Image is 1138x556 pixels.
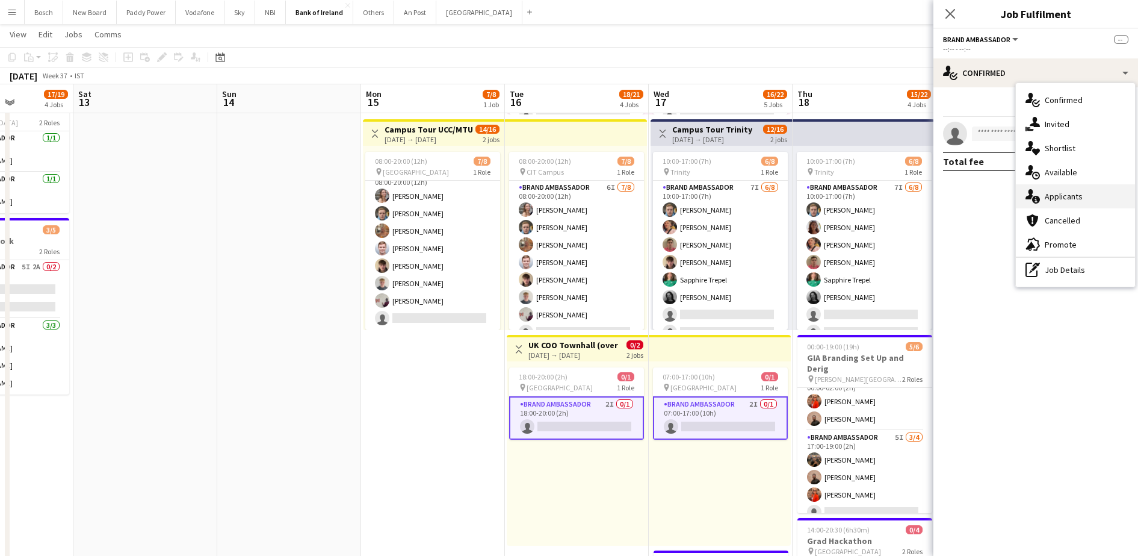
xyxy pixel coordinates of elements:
h3: Campus Tour Trinity [672,124,752,135]
span: 1 Role [617,383,634,392]
span: CIT Campus [527,167,564,176]
button: Sky [224,1,255,24]
div: 5 Jobs [764,100,787,109]
span: 1 Role [761,167,778,176]
h3: GIA Branding Set Up and Derig [797,352,932,374]
div: 10:00-17:00 (7h)6/8 Trinity1 RoleBrand Ambassador7I6/810:00-17:00 (7h)[PERSON_NAME][PERSON_NAME][... [797,152,932,330]
span: 16/22 [763,90,787,99]
button: Others [353,1,394,24]
div: [DATE] → [DATE] [528,351,618,360]
span: 14/16 [475,125,499,134]
div: Confirmed [1016,88,1135,112]
button: An Post [394,1,436,24]
span: 0/2 [626,340,643,349]
span: 5/6 [906,342,923,351]
div: 2 jobs [770,134,787,144]
app-card-role: Brand Ambassador5I3/417:00-19:00 (2h)[PERSON_NAME][PERSON_NAME][PERSON_NAME] [797,431,932,524]
span: 0/4 [906,525,923,534]
h3: Job Fulfilment [933,6,1138,22]
span: 1 Role [473,167,490,176]
app-job-card: 00:00-19:00 (19h)5/6GIA Branding Set Up and Derig [PERSON_NAME][GEOGRAPHIC_DATA]2 RolesBrand Amba... [797,335,932,513]
span: 10:00-17:00 (7h) [806,157,855,166]
span: Mon [366,89,382,99]
span: 18/21 [619,90,643,99]
span: 10:00-17:00 (7h) [663,157,711,166]
app-job-card: 08:00-20:00 (12h)7/8 [GEOGRAPHIC_DATA]1 RoleBrand Ambassador6I7/808:00-20:00 (12h)[PERSON_NAME][P... [365,152,500,330]
span: 13 [76,95,91,109]
span: 3/5 [43,225,60,234]
div: 4 Jobs [908,100,930,109]
span: [GEOGRAPHIC_DATA] [670,383,737,392]
a: View [5,27,31,42]
span: 14 [220,95,237,109]
div: Invited [1016,112,1135,136]
app-card-role: Brand Ambassador7I6/810:00-17:00 (7h)[PERSON_NAME][PERSON_NAME][PERSON_NAME][PERSON_NAME]Sapphire... [797,181,932,344]
span: Jobs [64,29,82,40]
button: Bank of Ireland [286,1,353,24]
span: 6/8 [905,157,922,166]
h3: UK COO Townhall (overnight) [528,340,618,351]
span: 2 Roles [902,547,923,556]
div: Promote [1016,233,1135,257]
div: [DATE] → [DATE] [672,135,752,144]
button: NBI [255,1,286,24]
app-card-role: Brand Ambassador2I0/107:00-17:00 (10h) [653,396,788,440]
a: Jobs [60,27,87,42]
span: 08:00-20:00 (12h) [519,157,571,166]
span: 1 Role [905,167,922,176]
app-job-card: 10:00-17:00 (7h)6/8 Trinity1 RoleBrand Ambassador7I6/810:00-17:00 (7h)[PERSON_NAME][PERSON_NAME][... [653,152,788,330]
span: Edit [39,29,52,40]
button: [GEOGRAPHIC_DATA] [436,1,522,24]
span: 14:00-20:30 (6h30m) [807,525,870,534]
h3: Grad Hackathon [797,536,932,546]
span: 0/1 [761,372,778,381]
span: View [10,29,26,40]
button: Vodafone [176,1,224,24]
span: Thu [797,89,812,99]
span: 15/22 [907,90,931,99]
span: 17/19 [44,90,68,99]
div: Confirmed [933,58,1138,87]
div: --:-- - --:-- [943,45,1128,54]
button: Paddy Power [117,1,176,24]
span: [GEOGRAPHIC_DATA] [527,383,593,392]
span: Sun [222,89,237,99]
app-job-card: 08:00-20:00 (12h)7/8 CIT Campus1 RoleBrand Ambassador6I7/808:00-20:00 (12h)[PERSON_NAME][PERSON_N... [509,152,644,330]
span: -- [1114,35,1128,44]
div: 1 Job [483,100,499,109]
span: Trinity [814,167,834,176]
button: New Board [63,1,117,24]
div: Shortlist [1016,136,1135,160]
div: Applicants [1016,184,1135,208]
h3: Campus Tour UCC/MTU [385,124,473,135]
span: 18 [796,95,812,109]
div: Available [1016,160,1135,184]
span: 2 Roles [902,375,923,384]
span: 2 Roles [39,118,60,127]
span: Wed [654,89,669,99]
span: 0/1 [617,372,634,381]
span: 18:00-20:00 (2h) [519,372,567,381]
span: 7/8 [617,157,634,166]
div: IST [75,71,84,80]
span: Brand Ambassador [943,35,1010,44]
app-job-card: 18:00-20:00 (2h)0/1 [GEOGRAPHIC_DATA]1 RoleBrand Ambassador2I0/118:00-20:00 (2h) [509,367,644,440]
div: [DATE] [10,70,37,82]
span: Comms [94,29,122,40]
div: 2 jobs [483,134,499,144]
button: Brand Ambassador [943,35,1020,44]
span: 2 Roles [39,247,60,256]
span: 6/8 [761,157,778,166]
app-job-card: 07:00-17:00 (10h)0/1 [GEOGRAPHIC_DATA]1 RoleBrand Ambassador2I0/107:00-17:00 (10h) [653,367,788,440]
span: [PERSON_NAME][GEOGRAPHIC_DATA] [815,375,902,384]
div: 4 Jobs [620,100,643,109]
div: Job Details [1016,258,1135,282]
span: 07:00-17:00 (10h) [663,372,715,381]
div: Total fee [943,155,984,167]
span: [GEOGRAPHIC_DATA] [383,167,449,176]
